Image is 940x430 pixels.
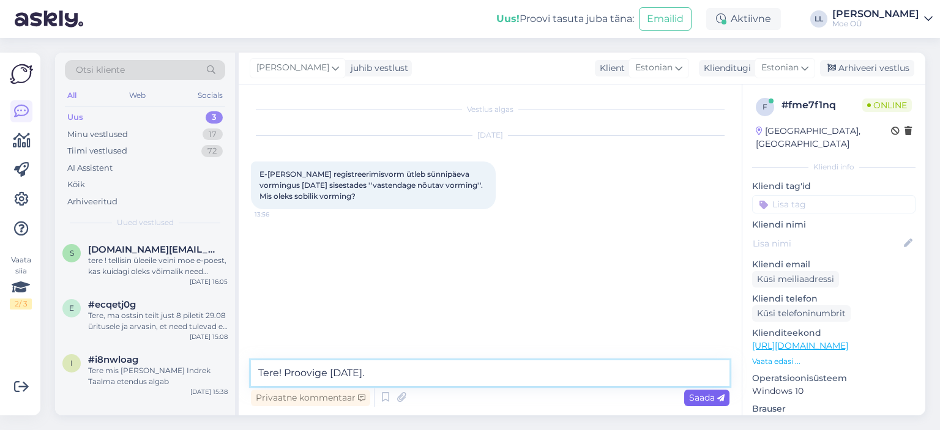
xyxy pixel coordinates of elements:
[752,372,916,385] p: Operatsioonisüsteem
[699,62,751,75] div: Klienditugi
[832,9,919,19] div: [PERSON_NAME]
[88,310,228,332] div: Tere, ma ostsin teilt just 8 piletit 29.08 üritusele ja arvasin, et need tulevad e- mailile nagu ...
[639,7,692,31] button: Emailid
[810,10,827,28] div: LL
[190,277,228,286] div: [DATE] 16:05
[190,332,228,341] div: [DATE] 15:08
[761,61,799,75] span: Estonian
[752,356,916,367] p: Vaata edasi ...
[635,61,673,75] span: Estonian
[190,387,228,396] div: [DATE] 15:38
[70,358,73,368] span: i
[76,64,125,76] span: Otsi kliente
[117,217,174,228] span: Uued vestlused
[832,19,919,29] div: Moe OÜ
[832,9,933,29] a: [PERSON_NAME]Moe OÜ
[752,161,916,172] div: Kliendi info
[251,130,729,141] div: [DATE]
[756,125,891,150] div: [GEOGRAPHIC_DATA], [GEOGRAPHIC_DATA]
[752,195,916,213] input: Lisa tag
[255,210,300,219] span: 13:56
[346,62,408,75] div: juhib vestlust
[10,298,32,310] div: 2 / 3
[10,62,33,86] img: Askly Logo
[256,61,329,75] span: [PERSON_NAME]
[203,128,223,141] div: 17
[88,299,136,310] span: #ecqetj0g
[752,340,848,351] a: [URL][DOMAIN_NAME]
[820,60,914,76] div: Arhiveeri vestlus
[67,145,127,157] div: Tiimi vestlused
[195,87,225,103] div: Socials
[259,169,485,201] span: E-[PERSON_NAME] registreerimisvorm ütleb sünnipäeva vormingus [DATE] sisestades ''vastendage nõut...
[752,271,839,287] div: Küsi meiliaadressi
[67,162,113,174] div: AI Assistent
[69,303,74,313] span: e
[752,180,916,193] p: Kliendi tag'id
[752,258,916,271] p: Kliendi email
[706,8,781,30] div: Aktiivne
[67,179,85,191] div: Kõik
[127,87,148,103] div: Web
[496,13,520,24] b: Uus!
[67,196,117,208] div: Arhiveeritud
[251,360,729,386] textarea: Tere! Proovige [DATE].
[752,305,851,322] div: Küsi telefoninumbrit
[753,237,901,250] input: Lisa nimi
[752,402,916,415] p: Brauser
[67,111,83,124] div: Uus
[251,104,729,115] div: Vestlus algas
[496,12,634,26] div: Proovi tasuta juba täna:
[763,102,767,111] span: f
[752,218,916,231] p: Kliendi nimi
[70,248,74,258] span: s
[752,385,916,398] p: Windows 10
[88,244,215,255] span: s.aasma.sa@gmail.com
[251,390,370,406] div: Privaatne kommentaar
[206,111,223,124] div: 3
[88,365,228,387] div: Tere mis [PERSON_NAME] Indrek Taalma etendus algab
[88,255,228,277] div: tere ! tellisin üleeile veini moe e-poest, kas kuidagi oleks võimalik need [PERSON_NAME] saada?
[781,98,862,113] div: # fme7f1nq
[201,145,223,157] div: 72
[88,354,138,365] span: #i8nwloag
[752,292,916,305] p: Kliendi telefon
[752,327,916,339] p: Klienditeekond
[65,87,79,103] div: All
[595,62,625,75] div: Klient
[862,98,912,112] span: Online
[10,254,32,310] div: Vaata siia
[67,128,128,141] div: Minu vestlused
[689,392,725,403] span: Saada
